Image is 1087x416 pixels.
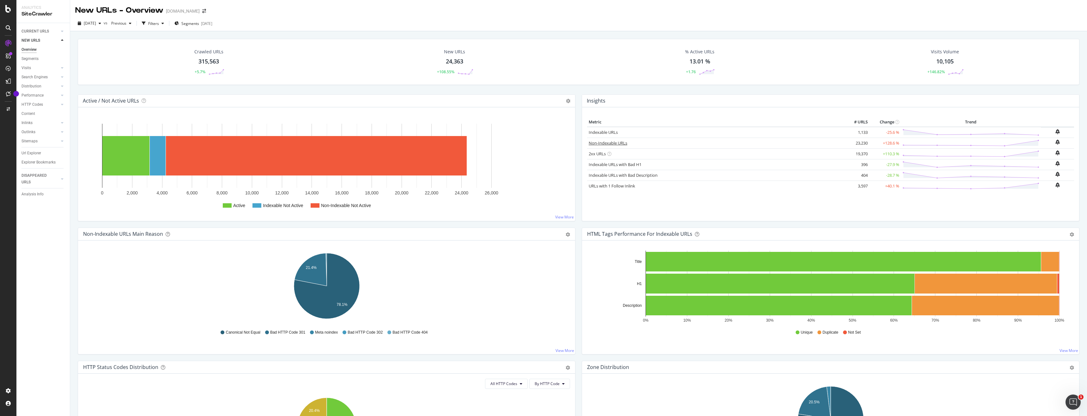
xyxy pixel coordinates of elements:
[637,282,642,286] text: H1
[21,101,59,108] a: HTTP Codes
[104,20,109,26] span: vs
[1055,172,1060,177] div: bell-plus
[166,8,200,14] div: [DOMAIN_NAME]
[21,74,48,80] div: Search Engines
[623,303,642,308] text: Description
[21,65,31,71] div: Visits
[490,381,517,386] span: All HTTP Codes
[305,190,319,195] text: 14,000
[1055,150,1060,155] div: bell-plus
[21,150,65,157] a: Url Explorer
[127,190,138,195] text: 2,000
[21,120,33,126] div: Inlinks
[844,159,869,170] td: 396
[444,49,465,55] div: New URLs
[686,69,696,74] div: +1.76
[869,127,901,138] td: -25.6 %
[809,400,820,404] text: 20.5%
[21,37,40,44] div: NEW URLS
[392,330,428,335] span: Bad HTTP Code 404
[306,265,317,270] text: 21.4%
[21,110,35,117] div: Content
[21,46,65,53] a: Overview
[21,110,65,117] a: Content
[685,49,714,55] div: % Active URLs
[83,231,163,237] div: Non-Indexable URLs Main Reason
[84,21,96,26] span: 2025 Sep. 20th
[21,150,41,157] div: Url Explorer
[21,129,35,135] div: Outlinks
[83,364,158,370] div: HTTP Status Codes Distribution
[566,365,570,370] div: gear
[186,190,197,195] text: 6,000
[335,190,349,195] text: 16,000
[21,74,59,80] a: Search Engines
[21,92,44,99] div: Performance
[1066,395,1081,410] iframe: Intercom live chat
[589,151,606,157] a: 2xx URLs
[21,10,65,18] div: SiteCrawler
[21,65,59,71] a: Visits
[566,232,570,237] div: gear
[848,330,861,335] span: Not Set
[172,18,215,28] button: Segments[DATE]
[844,127,869,138] td: 1,133
[21,129,59,135] a: Outlinks
[233,203,245,208] text: Active
[587,251,1074,324] svg: A chart.
[589,162,641,167] a: Indexable URLs with Bad H1
[83,117,570,216] svg: A chart.
[844,170,869,181] td: 404
[21,46,37,53] div: Overview
[844,148,869,159] td: 19,370
[589,140,627,146] a: Non-Indexable URLs
[148,21,159,26] div: Filters
[869,148,901,159] td: +110.3 %
[823,330,838,335] span: Duplicate
[1070,365,1074,370] div: gear
[75,18,104,28] button: [DATE]
[849,318,856,323] text: 50%
[635,259,642,264] text: Title
[321,203,371,208] text: Non-Indexable Not Active
[1078,395,1084,400] span: 1
[869,170,901,181] td: -28.7 %
[83,97,139,105] h4: Active / Not Active URLs
[973,318,981,323] text: 80%
[1060,348,1078,353] a: View More
[21,172,53,186] div: DISAPPEARED URLS
[566,99,570,103] i: Options
[869,159,901,170] td: -27.9 %
[21,138,59,145] a: Sitemaps
[936,57,954,66] div: 10,105
[844,138,869,148] td: 23,230
[844,117,869,127] th: # URLS
[263,203,303,208] text: Indexable Not Active
[195,69,205,74] div: +5.7%
[21,37,59,44] a: NEW URLS
[589,172,658,178] a: Indexable URLs with Bad Description
[589,183,635,189] a: URLs with 1 Follow Inlink
[927,69,945,74] div: +146.82%
[587,97,605,105] h4: Insights
[309,408,320,413] text: 20.4%
[1054,318,1064,323] text: 100%
[890,318,898,323] text: 60%
[21,101,43,108] div: HTTP Codes
[216,190,228,195] text: 8,000
[337,302,347,307] text: 78.1%
[801,330,813,335] span: Unique
[555,214,574,220] a: View More
[1055,182,1060,187] div: bell-plus
[21,92,59,99] a: Performance
[275,190,289,195] text: 12,000
[21,56,39,62] div: Segments
[245,190,259,195] text: 10,000
[21,28,49,35] div: CURRENT URLS
[446,57,463,66] div: 24,363
[1014,318,1022,323] text: 90%
[181,21,199,26] span: Segments
[109,21,126,26] span: Previous
[21,191,65,198] a: Analysis Info
[21,172,59,186] a: DISAPPEARED URLS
